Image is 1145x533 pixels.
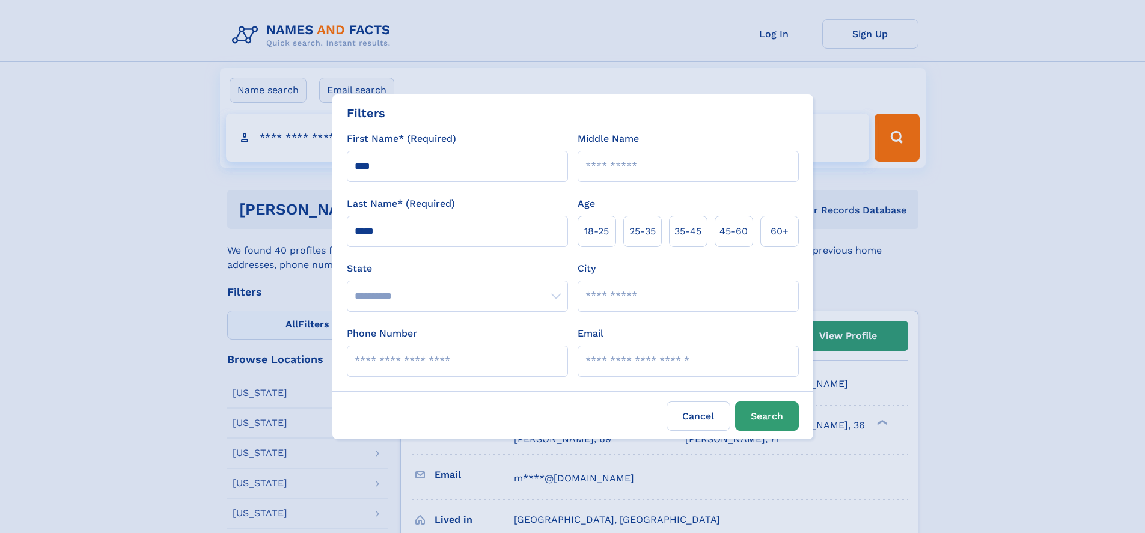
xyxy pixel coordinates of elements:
[629,224,656,239] span: 25‑35
[347,104,385,122] div: Filters
[578,132,639,146] label: Middle Name
[578,261,596,276] label: City
[735,401,799,431] button: Search
[771,224,789,239] span: 60+
[719,224,748,239] span: 45‑60
[578,196,595,211] label: Age
[347,196,455,211] label: Last Name* (Required)
[667,401,730,431] label: Cancel
[584,224,609,239] span: 18‑25
[347,132,456,146] label: First Name* (Required)
[347,326,417,341] label: Phone Number
[347,261,568,276] label: State
[674,224,701,239] span: 35‑45
[578,326,603,341] label: Email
